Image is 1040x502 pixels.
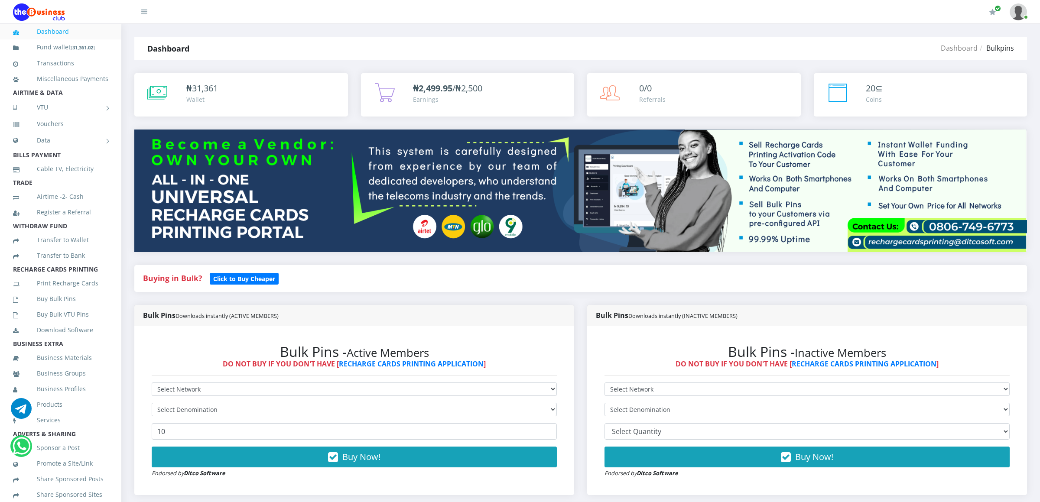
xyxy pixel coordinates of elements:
img: Logo [13,3,65,21]
span: 20 [866,82,875,94]
span: 0/0 [639,82,652,94]
a: Fund wallet[31,361.02] [13,37,108,58]
b: 31,361.02 [72,44,93,51]
a: RECHARGE CARDS PRINTING APPLICATION [339,359,484,369]
div: Wallet [186,95,218,104]
span: Buy Now! [342,451,380,463]
div: Referrals [639,95,666,104]
a: Chat for support [13,442,30,457]
a: Dashboard [941,43,978,53]
div: Coins [866,95,883,104]
span: Renew/Upgrade Subscription [994,5,1001,12]
a: Share Sponsored Posts [13,469,108,489]
a: Buy Bulk VTU Pins [13,304,108,324]
a: 0/0 Referrals [587,73,801,117]
a: Promote a Site/Link [13,453,108,473]
a: RECHARGE CARDS PRINTING APPLICATION [792,359,936,369]
a: Buy Bulk Pins [13,289,108,309]
h2: Bulk Pins - [152,343,557,360]
strong: Ditco Software [184,469,225,477]
a: Download Software [13,320,108,340]
small: Downloads instantly (ACTIVE MEMBERS) [175,312,279,320]
a: Dashboard [13,22,108,42]
a: Miscellaneous Payments [13,69,108,89]
input: Enter Quantity [152,423,557,440]
div: ⊆ [866,82,883,95]
a: Data [13,130,108,151]
a: Services [13,410,108,430]
a: VTU [13,97,108,118]
div: ₦ [186,82,218,95]
li: Bulkpins [978,43,1014,53]
a: ₦2,499.95/₦2,500 Earnings [361,73,575,117]
a: Transfer to Bank [13,246,108,266]
a: Transfer to Wallet [13,230,108,250]
a: Click to Buy Cheaper [210,273,279,283]
a: Business Materials [13,348,108,368]
img: User [1010,3,1027,20]
strong: Dashboard [147,43,189,54]
strong: Buying in Bulk? [143,273,202,283]
small: Inactive Members [795,345,886,360]
a: Products [13,395,108,415]
strong: Ditco Software [637,469,678,477]
small: Downloads instantly (INACTIVE MEMBERS) [628,312,738,320]
small: Endorsed by [152,469,225,477]
img: multitenant_rcp.png [134,130,1027,252]
strong: DO NOT BUY IF YOU DON'T HAVE [ ] [223,359,486,369]
div: Earnings [413,95,482,104]
small: Active Members [347,345,429,360]
button: Buy Now! [152,447,557,467]
span: Buy Now! [795,451,833,463]
strong: Bulk Pins [596,311,738,320]
span: 31,361 [192,82,218,94]
a: Airtime -2- Cash [13,187,108,207]
small: Endorsed by [604,469,678,477]
h2: Bulk Pins - [604,343,1010,360]
a: ₦31,361 Wallet [134,73,348,117]
strong: Bulk Pins [143,311,279,320]
b: ₦2,499.95 [413,82,452,94]
a: Sponsor a Post [13,438,108,458]
a: Business Profiles [13,379,108,399]
b: Click to Buy Cheaper [213,275,275,283]
a: Business Groups [13,363,108,383]
i: Renew/Upgrade Subscription [989,9,996,16]
small: [ ] [71,44,95,51]
a: Register a Referral [13,202,108,222]
span: /₦2,500 [413,82,482,94]
strong: DO NOT BUY IF YOU DON'T HAVE [ ] [676,359,939,369]
button: Buy Now! [604,447,1010,467]
a: Chat for support [11,405,32,419]
a: Cable TV, Electricity [13,159,108,179]
a: Transactions [13,53,108,73]
a: Vouchers [13,114,108,134]
a: Print Recharge Cards [13,273,108,293]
